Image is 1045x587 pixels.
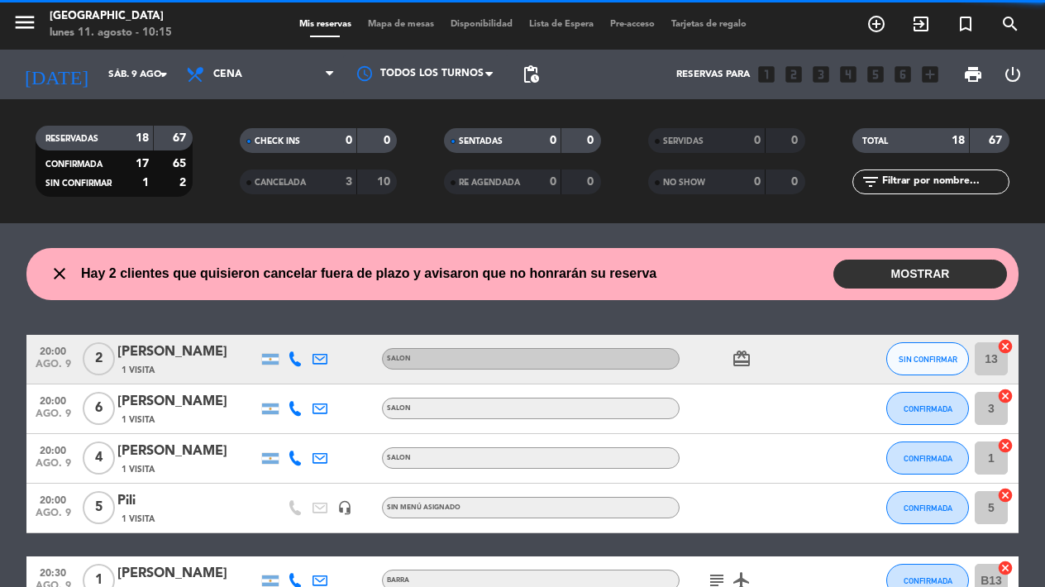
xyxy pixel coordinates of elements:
[732,349,752,369] i: card_giftcard
[384,135,394,146] strong: 0
[904,503,952,513] span: CONFIRMADA
[810,64,832,85] i: looks_3
[602,20,663,29] span: Pre-acceso
[117,563,258,585] div: [PERSON_NAME]
[459,179,520,187] span: RE AGENDADA
[81,263,656,284] span: Hay 2 clientes que quisieron cancelar fuera de plazo y avisaron que no honrarán su reserva
[865,64,886,85] i: looks_5
[997,437,1014,454] i: cancel
[550,135,556,146] strong: 0
[32,562,74,581] span: 20:30
[45,135,98,143] span: RESERVADAS
[32,408,74,427] span: ago. 9
[754,176,761,188] strong: 0
[919,64,941,85] i: add_box
[45,179,112,188] span: SIN CONFIRMAR
[791,135,801,146] strong: 0
[963,64,983,84] span: print
[989,135,1005,146] strong: 67
[676,69,750,80] span: Reservas para
[442,20,521,29] span: Disponibilidad
[32,341,74,360] span: 20:00
[791,176,801,188] strong: 0
[122,463,155,476] span: 1 Visita
[360,20,442,29] span: Mapa de mesas
[756,64,777,85] i: looks_one
[122,364,155,377] span: 1 Visita
[833,260,1007,289] button: MOSTRAR
[587,176,597,188] strong: 0
[997,388,1014,404] i: cancel
[173,132,189,144] strong: 67
[32,359,74,378] span: ago. 9
[122,413,155,427] span: 1 Visita
[1003,64,1023,84] i: power_settings_new
[179,177,189,189] strong: 2
[32,440,74,459] span: 20:00
[663,179,705,187] span: NO SHOW
[904,404,952,413] span: CONFIRMADA
[521,20,602,29] span: Lista de Espera
[1000,14,1020,34] i: search
[387,405,411,412] span: SALON
[154,64,174,84] i: arrow_drop_down
[862,137,888,146] span: TOTAL
[117,391,258,413] div: [PERSON_NAME]
[663,20,755,29] span: Tarjetas de regalo
[521,64,541,84] span: pending_actions
[387,455,411,461] span: SALON
[12,10,37,35] i: menu
[136,158,149,169] strong: 17
[32,390,74,409] span: 20:00
[886,491,969,524] button: CONFIRMADA
[886,342,969,375] button: SIN CONFIRMAR
[880,173,1009,191] input: Filtrar por nombre...
[783,64,804,85] i: looks_two
[337,500,352,515] i: headset_mic
[173,158,189,169] strong: 65
[997,560,1014,576] i: cancel
[32,508,74,527] span: ago. 9
[117,341,258,363] div: [PERSON_NAME]
[886,392,969,425] button: CONFIRMADA
[587,135,597,146] strong: 0
[255,137,300,146] span: CHECK INS
[956,14,976,34] i: turned_in_not
[997,487,1014,503] i: cancel
[12,10,37,41] button: menu
[117,490,258,512] div: Pili
[83,342,115,375] span: 2
[861,172,880,192] i: filter_list
[50,25,172,41] div: lunes 11. agosto - 10:15
[377,176,394,188] strong: 10
[45,160,103,169] span: CONFIRMADA
[387,356,411,362] span: SALON
[904,576,952,585] span: CONFIRMADA
[754,135,761,146] strong: 0
[83,441,115,475] span: 4
[911,14,931,34] i: exit_to_app
[550,176,556,188] strong: 0
[997,338,1014,355] i: cancel
[387,504,460,511] span: Sin menú asignado
[904,454,952,463] span: CONFIRMADA
[837,64,859,85] i: looks_4
[346,176,352,188] strong: 3
[346,135,352,146] strong: 0
[899,355,957,364] span: SIN CONFIRMAR
[83,392,115,425] span: 6
[83,491,115,524] span: 5
[32,489,74,508] span: 20:00
[12,56,100,93] i: [DATE]
[663,137,704,146] span: SERVIDAS
[892,64,914,85] i: looks_6
[993,50,1033,99] div: LOG OUT
[122,513,155,526] span: 1 Visita
[291,20,360,29] span: Mis reservas
[117,441,258,462] div: [PERSON_NAME]
[142,177,149,189] strong: 1
[459,137,503,146] span: SENTADAS
[50,264,69,284] i: close
[886,441,969,475] button: CONFIRMADA
[866,14,886,34] i: add_circle_outline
